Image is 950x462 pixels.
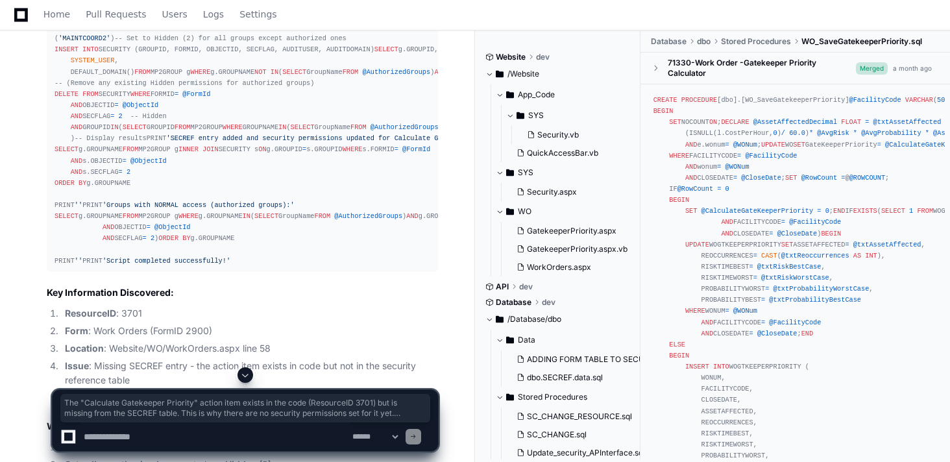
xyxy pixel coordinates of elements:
span: WO [518,206,531,217]
span: App_Code [518,90,555,100]
span: = [769,230,773,237]
button: ADDING FORM TABLE TO SECURITY TABLE.sql [511,350,644,369]
span: AND [721,218,733,226]
span: AND [685,174,697,182]
span: @ObjectId [123,101,158,109]
span: JOIN [202,145,219,153]
span: /Website [507,69,539,79]
button: /Website [485,64,631,84]
span: 'Script completed successfully!' [103,257,230,265]
span: = [395,145,398,153]
span: BY [182,234,190,242]
span: AND [71,112,82,120]
span: DELETE [55,90,79,98]
span: /Database/dbo [507,314,561,324]
span: IN [271,68,278,76]
span: Security.vb [537,130,579,140]
span: SYS [518,167,533,178]
span: -- Display results [75,134,147,142]
span: = [761,296,765,304]
span: Merged [856,62,888,75]
span: Website [496,52,526,62]
span: = [737,152,741,160]
span: SELECT [374,45,398,53]
span: GatekeeperPriority.aspx.vb [527,244,627,254]
span: AND [721,230,733,237]
span: 0 [825,207,829,215]
span: WHERE [178,212,199,220]
div: a month ago [893,64,932,73]
span: AND [71,123,82,131]
span: @FacilityCode [789,218,841,226]
span: INT [865,252,877,260]
span: EXISTS [853,207,877,215]
span: @txtAssetAffected [853,241,921,249]
span: WHERE [130,90,151,98]
span: -- Set to Hidden (2) for all groups except authorized ones [114,34,346,42]
span: INNER [178,145,199,153]
strong: Issue [65,360,89,371]
span: ON [258,145,266,153]
span: @txtProbabilityWorstCase [773,285,870,293]
span: FROM [343,68,359,76]
span: = [123,157,127,165]
span: 'SECREF entry added and security permissions updated for Calculate Gatekeeper Priority' [167,134,515,142]
span: = [143,234,147,242]
span: Logs [203,10,224,18]
span: FROM [350,123,367,131]
span: = [717,185,721,193]
svg: Directory [506,87,514,103]
span: AND [701,330,713,337]
span: ELSE [669,341,685,348]
span: 1 [909,207,913,215]
span: dev [536,52,550,62]
span: @CloseDate [777,230,818,237]
span: Users [162,10,188,18]
span: = [753,274,757,282]
button: GatekeeperPriority.aspx.vb [511,240,627,258]
strong: ResourceID [65,308,116,319]
span: dbo [697,36,711,47]
span: @txtRiskBestCase [757,263,822,271]
span: AND [71,101,82,109]
span: FROM [123,212,139,220]
span: AND [685,163,697,171]
span: SELECT [55,145,79,153]
button: /Database/dbo [485,309,631,330]
span: WHERE [223,123,243,131]
span: IN [243,212,250,220]
span: = [725,307,729,315]
span: = [749,330,753,337]
span: @txtAssetAffected [873,118,942,126]
span: = [717,163,721,171]
span: BEGIN [821,230,841,237]
svg: Directory [506,332,514,348]
button: App_Code [496,84,635,105]
span: @FacilityCode [745,152,797,160]
span: 2 [151,234,154,242]
button: GatekeeperPriority.aspx [511,222,627,240]
li: : 3701 [61,306,438,321]
span: @CloseDate [741,174,781,182]
span: = [841,174,845,182]
span: WHERE [669,152,689,160]
span: Security.aspx [527,187,577,197]
span: / [781,129,785,137]
span: dev [519,282,533,292]
span: @AuthorizedGroups [371,123,439,131]
span: API [496,282,509,292]
button: QuickAccessBar.vb [511,144,627,162]
li: : Work Orders (FormID 2900) [61,324,438,339]
span: AND [103,223,114,231]
span: FROM [123,145,139,153]
button: WorkOrders.aspx [511,258,627,276]
button: Security.vb [522,126,627,144]
span: WHERE [190,68,210,76]
span: = [865,118,869,126]
span: SET [785,174,797,182]
span: AND [434,68,446,76]
span: WHERE [685,307,705,315]
svg: Directory [506,204,514,219]
span: SET [781,241,793,249]
span: @RowCount [801,174,837,182]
